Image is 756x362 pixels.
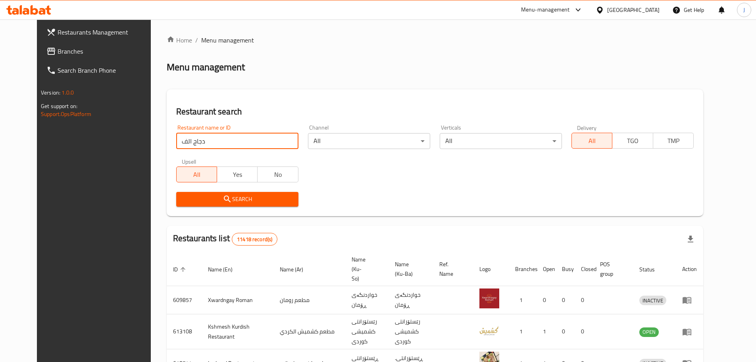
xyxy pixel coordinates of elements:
[167,314,202,349] td: 613108
[639,327,659,337] span: OPEN
[681,230,700,249] div: Export file
[556,286,575,314] td: 0
[345,286,389,314] td: خواردنگەی ڕۆمان
[195,35,198,45] li: /
[280,265,314,274] span: Name (Ar)
[167,286,202,314] td: 609857
[176,133,298,149] input: Search for restaurant name or ID..
[176,166,217,182] button: All
[556,252,575,286] th: Busy
[173,265,188,274] span: ID
[167,61,245,74] h2: Menu management
[571,133,612,149] button: All
[479,288,499,308] img: Xwardngay Roman
[439,259,464,279] span: Ref. Name
[176,106,694,118] h2: Restaurant search
[556,314,575,349] td: 0
[261,169,295,180] span: No
[521,5,570,15] div: Menu-management
[537,314,556,349] td: 1
[575,286,594,314] td: 0
[202,314,273,349] td: Kshmesh Kurdish Restaurant
[575,252,594,286] th: Closed
[173,232,278,246] h2: Restaurants list
[273,314,345,349] td: مطعم كشميش الكردي
[345,314,389,349] td: رێستۆرانتی کشمیشى كوردى
[537,252,556,286] th: Open
[167,35,192,45] a: Home
[612,133,653,149] button: TGO
[607,6,660,14] div: [GEOGRAPHIC_DATA]
[182,159,196,164] label: Upsell
[575,314,594,349] td: 0
[639,265,665,274] span: Status
[352,255,379,283] span: Name (Ku-So)
[395,259,423,279] span: Name (Ku-Ba)
[183,194,292,204] span: Search
[217,166,258,182] button: Yes
[41,101,77,111] span: Get support on:
[682,327,697,337] div: Menu
[537,286,556,314] td: 0
[676,252,703,286] th: Action
[176,192,298,207] button: Search
[656,135,691,147] span: TMP
[62,87,74,98] span: 1.0.0
[208,265,243,274] span: Name (En)
[201,35,254,45] span: Menu management
[639,296,666,305] span: INACTIVE
[40,42,163,61] a: Branches
[41,109,91,119] a: Support.OpsPlatform
[509,286,537,314] td: 1
[202,286,273,314] td: Xwardngay Roman
[575,135,609,147] span: All
[473,252,509,286] th: Logo
[180,169,214,180] span: All
[639,327,659,337] div: OPEN
[682,295,697,305] div: Menu
[40,61,163,80] a: Search Branch Phone
[167,35,703,45] nav: breadcrumb
[743,6,745,14] span: J
[389,286,433,314] td: خواردنگەی ڕۆمان
[232,236,277,243] span: 11418 record(s)
[41,87,60,98] span: Version:
[232,233,277,246] div: Total records count
[220,169,254,180] span: Yes
[389,314,433,349] td: رێستۆرانتی کشمیشى كوردى
[509,252,537,286] th: Branches
[653,133,694,149] button: TMP
[616,135,650,147] span: TGO
[58,27,157,37] span: Restaurants Management
[479,320,499,340] img: Kshmesh Kurdish Restaurant
[509,314,537,349] td: 1
[273,286,345,314] td: مطعم رومان
[308,133,430,149] div: All
[58,66,157,75] span: Search Branch Phone
[440,133,562,149] div: All
[639,296,666,305] div: INACTIVE
[577,125,597,130] label: Delivery
[600,259,623,279] span: POS group
[40,23,163,42] a: Restaurants Management
[58,46,157,56] span: Branches
[257,166,298,182] button: No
